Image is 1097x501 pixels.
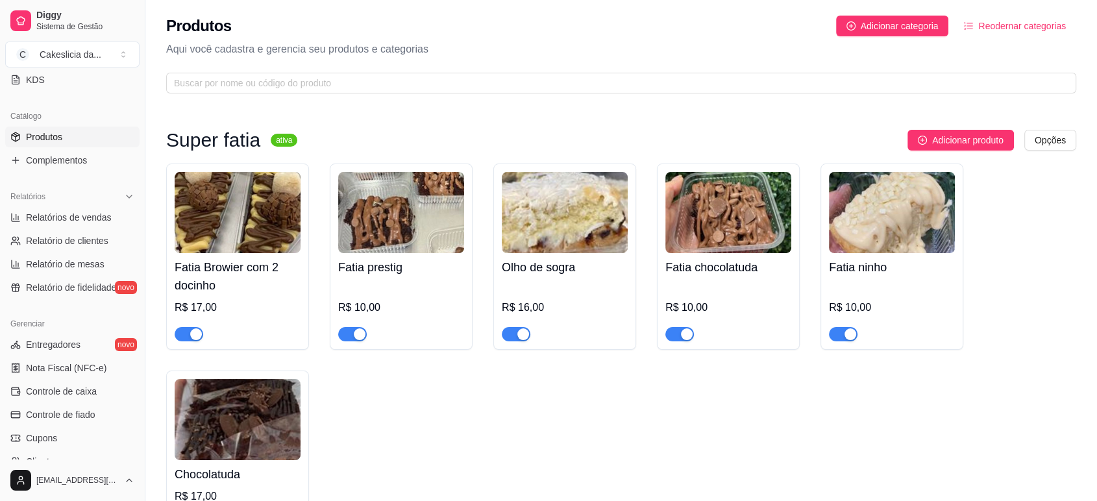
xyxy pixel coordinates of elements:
span: Controle de fiado [26,408,95,421]
img: product-image [175,379,301,460]
span: Reodernar categorias [978,19,1066,33]
img: product-image [665,172,791,253]
span: Adicionar categoria [861,19,939,33]
div: Gerenciar [5,313,140,334]
span: Relatório de mesas [26,258,105,271]
h4: Fatia Browier com 2 docinho [175,258,301,295]
div: R$ 10,00 [829,300,955,315]
a: Complementos [5,150,140,171]
span: Clientes [26,455,59,468]
span: Relatórios de vendas [26,211,112,224]
h4: Fatia chocolatuda [665,258,791,276]
a: Relatório de fidelidadenovo [5,277,140,298]
span: plus-circle [846,21,856,31]
span: Opções [1035,133,1066,147]
a: Controle de fiado [5,404,140,425]
button: Opções [1024,130,1076,151]
a: Relatório de mesas [5,254,140,275]
img: product-image [829,172,955,253]
span: Relatório de clientes [26,234,108,247]
a: Clientes [5,451,140,472]
span: Nota Fiscal (NFC-e) [26,361,106,374]
span: plus-circle [918,136,927,145]
span: Cupons [26,432,57,445]
input: Buscar por nome ou código do produto [174,76,1058,90]
h3: Super fatia [166,132,260,148]
h4: Olho de sogra [502,258,628,276]
span: Produtos [26,130,62,143]
div: Cakeslicia da ... [40,48,101,61]
span: Sistema de Gestão [36,21,134,32]
span: Relatório de fidelidade [26,281,116,294]
div: R$ 17,00 [175,300,301,315]
span: Diggy [36,10,134,21]
a: Controle de caixa [5,381,140,402]
button: [EMAIL_ADDRESS][DOMAIN_NAME] [5,465,140,496]
a: Entregadoresnovo [5,334,140,355]
h4: Fatia ninho [829,258,955,276]
span: Entregadores [26,338,80,351]
span: C [16,48,29,61]
img: product-image [175,172,301,253]
div: R$ 10,00 [338,300,464,315]
sup: ativa [271,134,297,147]
a: Nota Fiscal (NFC-e) [5,358,140,378]
button: Reodernar categorias [954,16,1076,36]
a: KDS [5,69,140,90]
span: Controle de caixa [26,385,97,398]
div: R$ 10,00 [665,300,791,315]
span: [EMAIL_ADDRESS][DOMAIN_NAME] [36,475,119,485]
span: KDS [26,73,45,86]
div: Catálogo [5,106,140,127]
button: Select a team [5,42,140,67]
p: Aqui você cadastra e gerencia seu produtos e categorias [166,42,1076,57]
a: Produtos [5,127,140,147]
span: Relatórios [10,191,45,202]
span: Adicionar produto [932,133,1004,147]
h4: Fatia prestig [338,258,464,276]
span: Complementos [26,154,87,167]
img: product-image [338,172,464,253]
a: Cupons [5,428,140,448]
a: Relatório de clientes [5,230,140,251]
button: Adicionar categoria [836,16,949,36]
h2: Produtos [166,16,232,36]
span: ordered-list [964,21,973,31]
img: product-image [502,172,628,253]
h4: Chocolatuda [175,465,301,483]
div: R$ 16,00 [502,300,628,315]
a: Relatórios de vendas [5,207,140,228]
a: DiggySistema de Gestão [5,5,140,36]
button: Adicionar produto [907,130,1014,151]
